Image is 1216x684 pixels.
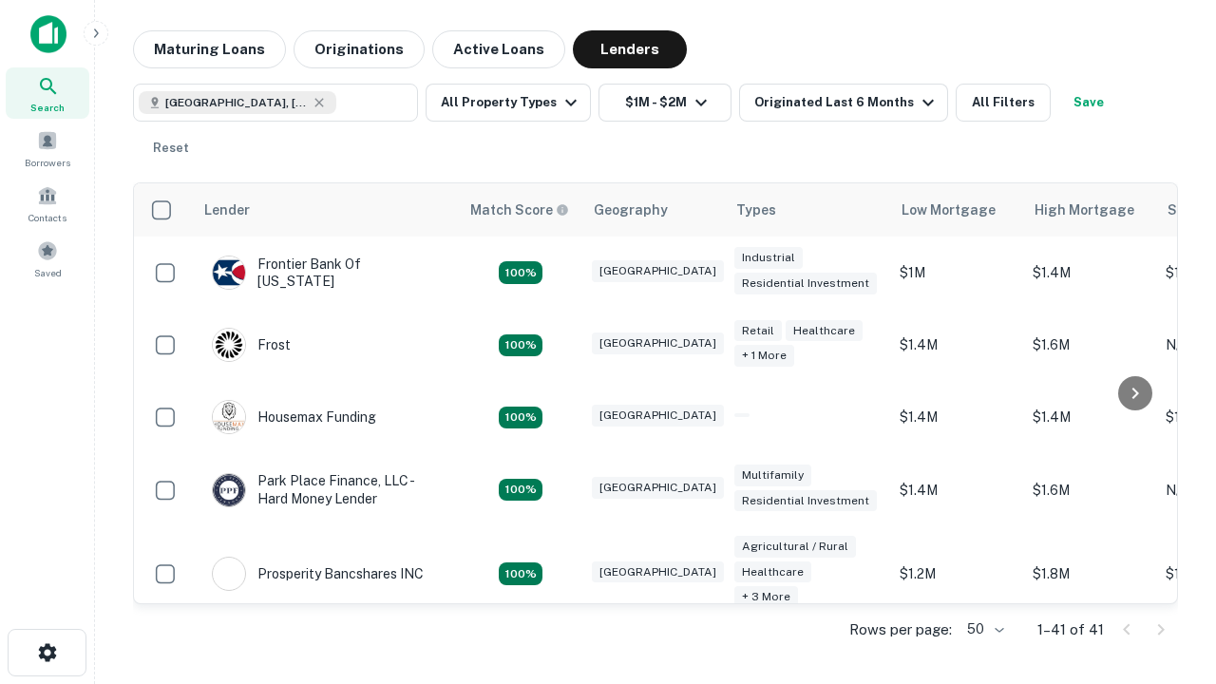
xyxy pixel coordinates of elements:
button: Save your search to get updates of matches that match your search criteria. [1058,84,1119,122]
img: picture [213,401,245,433]
p: Rows per page: [849,618,952,641]
img: picture [213,256,245,289]
span: Contacts [28,210,66,225]
div: Residential Investment [734,273,877,294]
img: picture [213,474,245,506]
div: Multifamily [734,465,811,486]
img: picture [213,329,245,361]
button: Maturing Loans [133,30,286,68]
div: Frontier Bank Of [US_STATE] [212,256,440,290]
button: Originated Last 6 Months [739,84,948,122]
div: Healthcare [786,320,863,342]
div: Prosperity Bancshares INC [212,557,424,591]
th: Lender [193,183,459,237]
div: 50 [959,616,1007,643]
td: $1M [890,237,1023,309]
div: [GEOGRAPHIC_DATA] [592,332,724,354]
td: $1.6M [1023,309,1156,381]
div: Matching Properties: 4, hasApolloMatch: undefined [499,334,542,357]
td: $1.4M [1023,237,1156,309]
div: Residential Investment [734,490,877,512]
a: Contacts [6,178,89,229]
div: Industrial [734,247,803,269]
div: Matching Properties: 4, hasApolloMatch: undefined [499,479,542,502]
div: Matching Properties: 7, hasApolloMatch: undefined [499,562,542,585]
th: Geography [582,183,725,237]
span: Borrowers [25,155,70,170]
button: Lenders [573,30,687,68]
a: Saved [6,233,89,284]
th: Types [725,183,890,237]
div: High Mortgage [1035,199,1134,221]
th: Low Mortgage [890,183,1023,237]
div: Matching Properties: 4, hasApolloMatch: undefined [499,407,542,429]
img: picture [213,558,245,590]
span: [GEOGRAPHIC_DATA], [GEOGRAPHIC_DATA], [GEOGRAPHIC_DATA] [165,94,308,111]
div: Retail [734,320,782,342]
td: $1.4M [890,381,1023,453]
img: capitalize-icon.png [30,15,66,53]
td: $1.4M [1023,381,1156,453]
td: $1.6M [1023,453,1156,525]
button: Active Loans [432,30,565,68]
div: + 1 more [734,345,794,367]
div: Originated Last 6 Months [754,91,940,114]
button: $1M - $2M [598,84,731,122]
div: [GEOGRAPHIC_DATA] [592,561,724,583]
div: Park Place Finance, LLC - Hard Money Lender [212,472,440,506]
td: $1.8M [1023,526,1156,622]
td: $1.2M [890,526,1023,622]
td: $1.4M [890,453,1023,525]
div: Healthcare [734,561,811,583]
button: All Property Types [426,84,591,122]
a: Search [6,67,89,119]
div: Lender [204,199,250,221]
td: $1.4M [890,309,1023,381]
div: Housemax Funding [212,400,376,434]
iframe: Chat Widget [1121,471,1216,562]
div: [GEOGRAPHIC_DATA] [592,477,724,499]
th: High Mortgage [1023,183,1156,237]
div: Low Mortgage [902,199,996,221]
div: + 3 more [734,586,798,608]
button: Originations [294,30,425,68]
div: Types [736,199,776,221]
div: Frost [212,328,291,362]
h6: Match Score [470,199,565,220]
p: 1–41 of 41 [1037,618,1104,641]
div: [GEOGRAPHIC_DATA] [592,405,724,427]
span: Search [30,100,65,115]
a: Borrowers [6,123,89,174]
th: Capitalize uses an advanced AI algorithm to match your search with the best lender. The match sco... [459,183,582,237]
div: Capitalize uses an advanced AI algorithm to match your search with the best lender. The match sco... [470,199,569,220]
button: Reset [141,129,201,167]
div: [GEOGRAPHIC_DATA] [592,260,724,282]
span: Saved [34,265,62,280]
button: All Filters [956,84,1051,122]
div: Geography [594,199,668,221]
div: Matching Properties: 4, hasApolloMatch: undefined [499,261,542,284]
div: Agricultural / Rural [734,536,856,558]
